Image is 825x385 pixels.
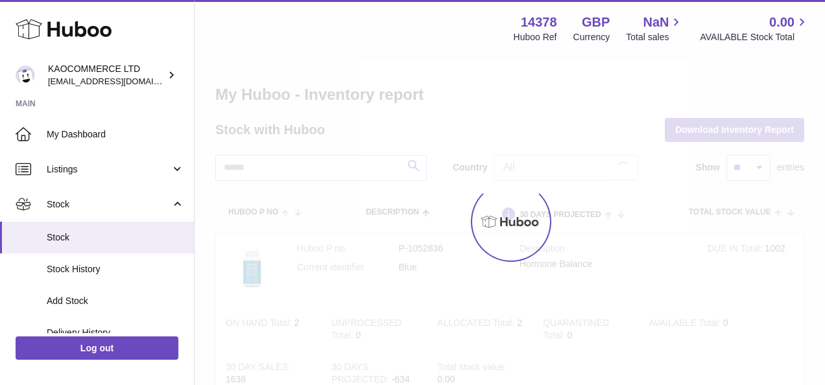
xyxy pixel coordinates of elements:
span: Stock [47,198,171,211]
div: Currency [573,31,610,43]
a: Log out [16,336,178,360]
span: My Dashboard [47,128,184,141]
span: Listings [47,163,171,176]
span: AVAILABLE Stock Total [700,31,809,43]
span: NaN [643,14,669,31]
a: NaN Total sales [626,14,684,43]
span: [EMAIL_ADDRESS][DOMAIN_NAME] [48,76,191,86]
span: Add Stock [47,295,184,307]
div: Huboo Ref [514,31,557,43]
span: Stock [47,231,184,244]
strong: GBP [582,14,610,31]
span: 0.00 [769,14,795,31]
span: Total sales [626,31,684,43]
a: 0.00 AVAILABLE Stock Total [700,14,809,43]
img: internalAdmin-14378@internal.huboo.com [16,65,35,85]
strong: 14378 [521,14,557,31]
div: KAOCOMMERCE LTD [48,63,165,87]
span: Delivery History [47,327,184,339]
span: Stock History [47,263,184,275]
